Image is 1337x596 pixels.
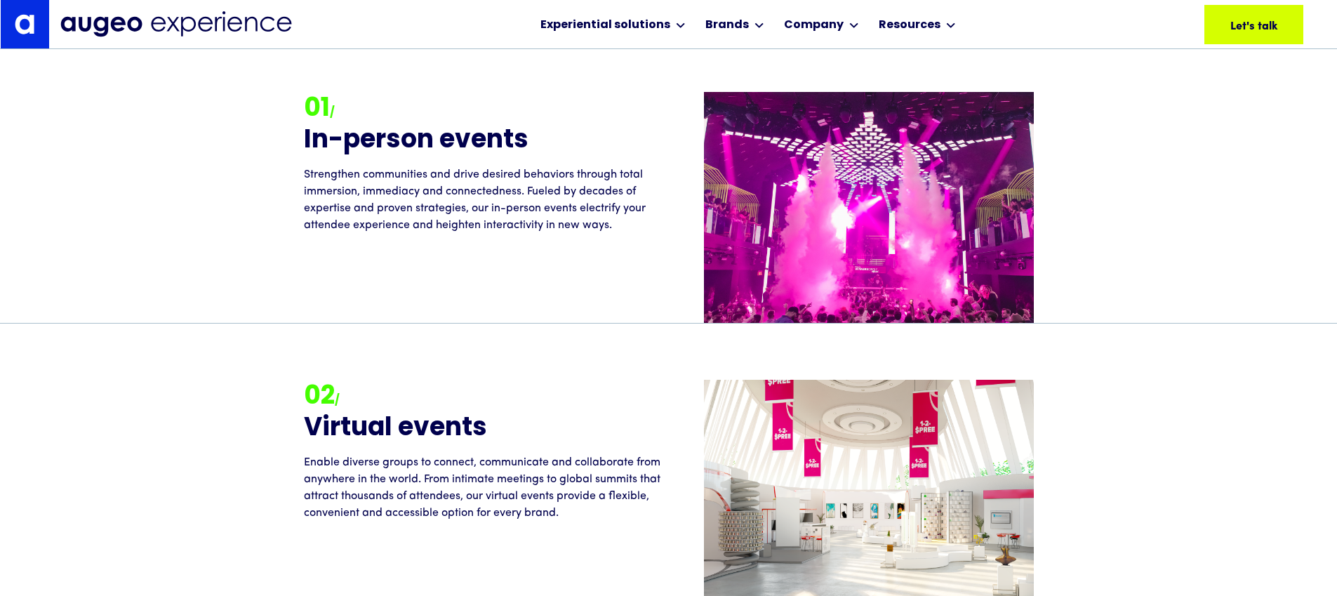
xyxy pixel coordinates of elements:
[304,127,669,155] h2: In-person events
[304,416,669,444] h2: Virtual events
[540,17,670,34] div: Experiential solutions
[879,17,940,34] div: Resources
[60,11,292,37] img: Augeo Experience business unit full logo in midnight blue.
[784,17,844,34] div: Company
[15,14,34,34] img: Augeo's "a" monogram decorative logo in white.
[335,396,340,406] strong: /
[330,108,335,119] strong: /
[304,97,330,122] strong: 01
[304,166,669,234] p: Strengthen communities and drive desired behaviors through total immersion, immediacy and connect...
[304,385,335,410] strong: 02
[705,17,749,34] div: Brands
[304,454,669,522] p: Enable diverse groups to connect, communicate and collaborate from anywhere in the world. From in...
[1204,5,1303,44] a: Let's talk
